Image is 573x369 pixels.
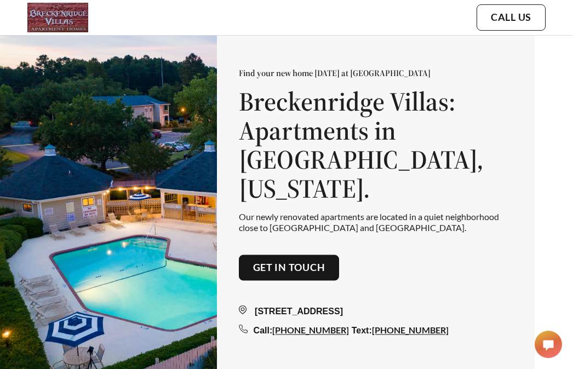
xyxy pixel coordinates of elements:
a: Call Us [491,11,531,24]
span: Call: [254,326,273,336]
div: [STREET_ADDRESS] [239,305,513,319]
img: logo.png [27,3,88,32]
button: Get in touch [239,255,340,281]
a: [PHONE_NUMBER] [372,325,449,336]
a: [PHONE_NUMBER] [272,325,349,336]
h1: Breckenridge Villas: Apartments in [GEOGRAPHIC_DATA], [US_STATE]. [239,88,513,203]
button: Call Us [477,4,546,31]
p: Find your new home [DATE] at [GEOGRAPHIC_DATA] [239,68,513,79]
a: Get in touch [253,262,325,274]
p: Our newly renovated apartments are located in a quiet neighborhood close to [GEOGRAPHIC_DATA] and... [239,212,513,233]
span: Text: [352,326,372,336]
